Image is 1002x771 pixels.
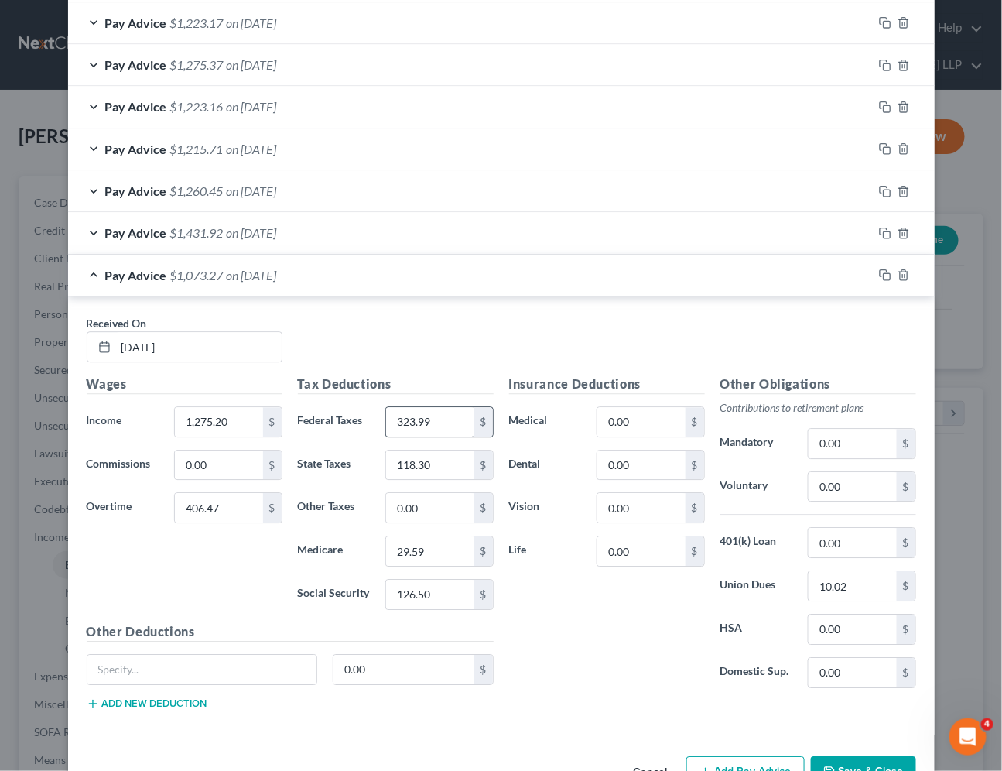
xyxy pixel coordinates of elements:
input: 0.00 [597,451,685,480]
span: $1,073.27 [170,268,224,283]
label: Medicare [290,536,378,567]
span: 4 [981,718,993,731]
span: Pay Advice [105,57,167,72]
input: 0.00 [386,493,474,523]
div: $ [897,429,915,458]
label: Mandatory [713,428,801,459]
input: 0.00 [809,571,896,601]
input: 0.00 [597,536,685,566]
label: Overtime [79,492,167,523]
label: Vision [501,492,590,523]
div: $ [686,407,704,437]
input: 0.00 [175,493,262,523]
div: $ [897,615,915,644]
input: 0.00 [597,493,685,523]
div: $ [897,528,915,557]
label: Commissions [79,450,167,481]
input: 0.00 [386,451,474,480]
h5: Wages [87,375,282,394]
div: $ [474,655,493,684]
label: Social Security [290,579,378,610]
span: $1,431.92 [170,225,224,240]
h5: Other Obligations [720,375,916,394]
div: $ [897,571,915,601]
button: Add new deduction [87,697,207,710]
input: 0.00 [386,407,474,437]
input: 0.00 [809,429,896,458]
input: 0.00 [175,407,262,437]
span: $1,215.71 [170,142,224,156]
label: 401(k) Loan [713,527,801,558]
input: 0.00 [809,528,896,557]
label: Federal Taxes [290,406,378,437]
input: 0.00 [809,658,896,687]
span: Pay Advice [105,183,167,198]
label: Union Dues [713,571,801,601]
input: Specify... [87,655,317,684]
input: 0.00 [809,615,896,644]
span: $1,223.16 [170,99,224,114]
label: Life [501,536,590,567]
input: 0.00 [333,655,474,684]
span: on [DATE] [227,15,277,30]
input: 0.00 [386,580,474,609]
div: $ [474,493,493,523]
span: Pay Advice [105,99,167,114]
input: 0.00 [386,536,474,566]
span: Pay Advice [105,142,167,156]
div: $ [474,580,493,609]
span: Pay Advice [105,225,167,240]
span: Income [87,413,122,427]
div: $ [263,451,282,480]
span: on [DATE] [227,268,277,283]
iframe: Intercom live chat [949,718,987,756]
h5: Insurance Deductions [509,375,705,394]
label: Voluntary [713,471,801,502]
div: $ [263,407,282,437]
span: $1,223.17 [170,15,224,30]
div: $ [474,407,493,437]
div: $ [474,536,493,566]
input: 0.00 [809,472,896,502]
span: $1,275.37 [170,57,224,72]
div: $ [897,472,915,502]
div: $ [474,451,493,480]
span: Pay Advice [105,268,167,283]
span: on [DATE] [227,225,277,240]
span: Received On [87,317,147,330]
span: on [DATE] [227,57,277,72]
label: Dental [501,450,590,481]
label: Domestic Sup. [713,657,801,688]
span: on [DATE] [227,99,277,114]
span: Pay Advice [105,15,167,30]
span: on [DATE] [227,183,277,198]
input: 0.00 [175,451,262,480]
div: $ [263,493,282,523]
div: $ [686,493,704,523]
p: Contributions to retirement plans [720,400,916,416]
span: $1,260.45 [170,183,224,198]
div: $ [897,658,915,687]
div: $ [686,451,704,480]
input: 0.00 [597,407,685,437]
div: $ [686,536,704,566]
label: Other Taxes [290,492,378,523]
label: HSA [713,614,801,645]
label: Medical [501,406,590,437]
input: MM/DD/YYYY [116,332,282,362]
span: on [DATE] [227,142,277,156]
h5: Other Deductions [87,622,494,642]
label: State Taxes [290,450,378,481]
h5: Tax Deductions [298,375,494,394]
